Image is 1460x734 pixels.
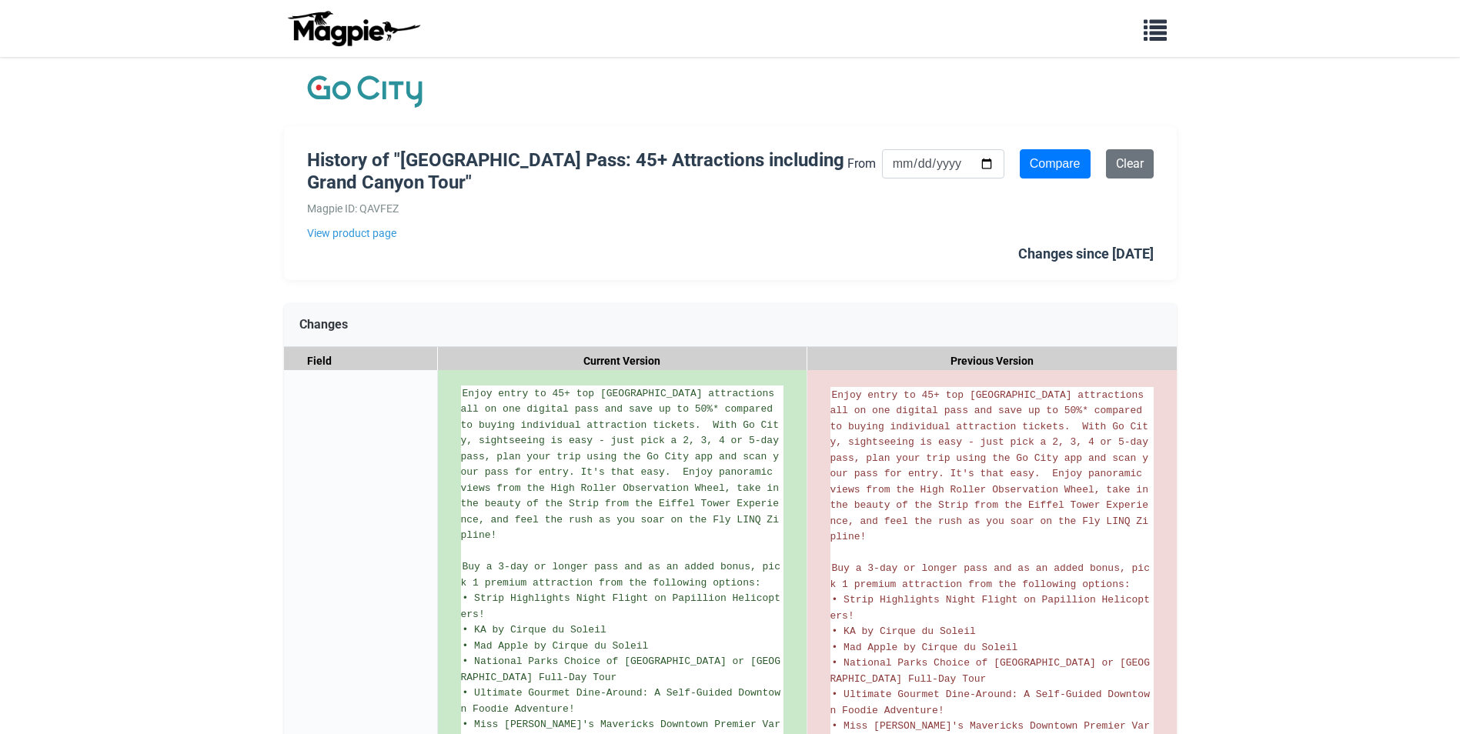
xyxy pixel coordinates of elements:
span: Enjoy entry to 45+ top [GEOGRAPHIC_DATA] attractions all on one digital pass and save up to 50%* ... [830,389,1154,543]
img: logo-ab69f6fb50320c5b225c76a69d11143b.png [284,10,423,47]
span: • National Parks Choice of [GEOGRAPHIC_DATA] or [GEOGRAPHIC_DATA] Full-Day Tour [830,657,1150,685]
span: • Mad Apple by Cirque du Soleil [832,642,1018,653]
div: Changes since [DATE] [1018,243,1154,265]
span: • KA by Cirque du Soleil [463,624,606,636]
span: • Mad Apple by Cirque du Soleil [463,640,649,652]
span: • Ultimate Gourmet Dine-Around: A Self-Guided Downtown Foodie Adventure! [461,687,780,715]
div: Field [284,347,438,375]
span: Enjoy entry to 45+ top [GEOGRAPHIC_DATA] attractions all on one digital pass and save up to 50%* ... [461,388,785,542]
div: Previous Version [807,347,1177,375]
span: • Strip Highlights Night Flight on Papillion Helicopters! [830,594,1150,622]
span: • Ultimate Gourmet Dine-Around: A Self-Guided Downtown Foodie Adventure! [830,689,1150,716]
span: Buy a 3-day or longer pass and as an added bonus, pick 1 premium attraction from the following op... [461,561,780,589]
span: • KA by Cirque du Soleil [832,626,976,637]
div: Current Version [438,347,807,375]
div: Changes [284,303,1177,347]
span: Buy a 3-day or longer pass and as an added bonus, pick 1 premium attraction from the following op... [830,562,1150,590]
a: View product page [307,225,847,242]
label: From [847,154,876,174]
a: Clear [1106,149,1154,178]
span: • National Parks Choice of [GEOGRAPHIC_DATA] or [GEOGRAPHIC_DATA] Full-Day Tour [461,656,780,683]
img: Company Logo [307,72,423,111]
input: Compare [1020,149,1091,178]
h1: History of "[GEOGRAPHIC_DATA] Pass: 45+ Attractions including Grand Canyon Tour" [307,149,847,194]
div: Magpie ID: QAVFEZ [307,200,847,217]
span: • Strip Highlights Night Flight on Papillion Helicopters! [461,592,780,620]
